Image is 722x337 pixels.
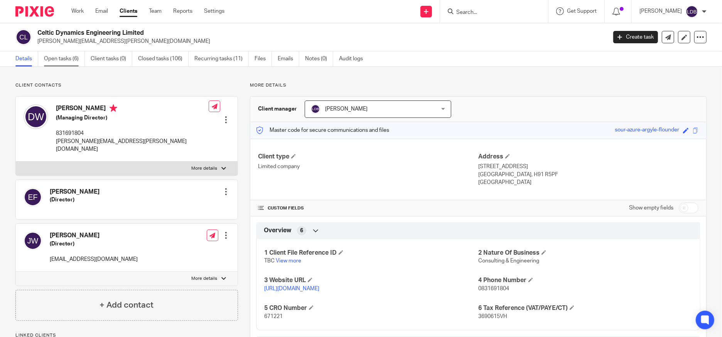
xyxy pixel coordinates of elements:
a: Details [15,51,38,66]
h4: 3 Website URL [264,276,478,284]
p: [EMAIL_ADDRESS][DOMAIN_NAME] [50,255,138,263]
h4: 5 CRO Number [264,304,478,312]
p: [PERSON_NAME] [639,7,682,15]
p: Limited company [258,163,478,170]
img: svg%3E [311,104,320,114]
h5: (Director) [50,240,138,248]
a: Recurring tasks (11) [194,51,249,66]
h4: [PERSON_NAME] [56,104,209,114]
div: sour-azure-argyle-flounder [615,126,679,135]
p: [GEOGRAPHIC_DATA], H91 R5PF [478,171,698,179]
h4: 1 Client File Reference ID [264,249,478,257]
h4: 2 Nature Of Business [478,249,692,257]
h4: [PERSON_NAME] [50,231,138,240]
a: Audit logs [339,51,369,66]
p: [PERSON_NAME][EMAIL_ADDRESS][PERSON_NAME][DOMAIN_NAME] [37,37,602,45]
a: Notes (0) [305,51,333,66]
h4: 6 Tax Reference (VAT/PAYE/CT) [478,304,692,312]
a: Clients [120,7,137,15]
span: TBC [264,258,275,264]
input: Search [455,9,525,16]
p: [PERSON_NAME][EMAIL_ADDRESS][PERSON_NAME][DOMAIN_NAME] [56,138,209,153]
p: Master code for secure communications and files [256,126,389,134]
img: svg%3E [15,29,32,45]
h4: Address [478,153,698,161]
h5: (Director) [50,196,100,204]
img: svg%3E [686,5,698,18]
span: Get Support [567,9,597,14]
p: More details [192,276,218,282]
h2: Celtic Dynamics Engineering Limited [37,29,489,37]
p: Client contacts [15,82,238,89]
h4: + Add contact [100,299,154,311]
a: Reports [173,7,192,15]
label: Show empty fields [629,204,673,212]
a: Files [255,51,272,66]
span: 0831691804 [478,286,509,291]
span: 6 [300,227,303,235]
h3: Client manager [258,105,297,113]
h4: 4 Phone Number [478,276,692,284]
span: [PERSON_NAME] [325,106,368,112]
img: svg%3E [24,104,48,129]
a: Closed tasks (106) [138,51,189,66]
a: Settings [204,7,224,15]
img: svg%3E [24,231,42,250]
i: Primary [110,104,117,112]
span: Consulting & Engineering [478,258,539,264]
h4: Client type [258,153,478,161]
p: 831691804 [56,129,209,137]
p: [STREET_ADDRESS] [478,163,698,170]
a: Team [149,7,162,15]
img: svg%3E [24,188,42,206]
a: Open tasks (6) [44,51,85,66]
a: Work [71,7,84,15]
a: View more [276,258,301,264]
a: [URL][DOMAIN_NAME] [264,286,319,291]
p: More details [192,165,218,172]
h5: (Managing Director) [56,114,209,122]
span: Overview [264,226,291,235]
a: Emails [278,51,299,66]
a: Create task [613,31,658,43]
img: Pixie [15,6,54,17]
a: Client tasks (0) [91,51,132,66]
p: [GEOGRAPHIC_DATA] [478,179,698,186]
a: Email [95,7,108,15]
h4: CUSTOM FIELDS [258,205,478,211]
span: 671221 [264,314,283,319]
p: More details [250,82,707,89]
span: 3690615VH [478,314,507,319]
h4: [PERSON_NAME] [50,188,100,196]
